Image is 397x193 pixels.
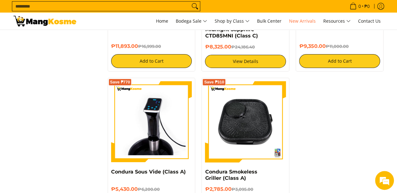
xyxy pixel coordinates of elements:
[205,14,280,39] a: Condura 8.4 Cu. Ft. Negosyo Inverter Refrigerator, Midnight Sapphire CTD85MNI (Class C)
[289,18,316,24] span: New Arrivals
[110,80,130,84] span: Save ₱770
[111,54,192,68] button: Add to Cart
[205,81,286,162] img: condura-smokeless-griller-full-view-mang-kosme
[153,13,171,30] a: Home
[323,17,351,25] span: Resources
[205,55,286,68] a: View Details
[215,17,249,25] span: Shop by Class
[299,43,380,49] h6: ₱9,350.00
[212,13,253,30] a: Shop by Class
[320,13,354,30] a: Resources
[138,44,161,49] del: ₱16,999.00
[299,54,380,68] button: Add to Cart
[13,16,76,26] img: New Arrivals: Fresh Release from The Premium Brands l Mang Kosme
[190,2,200,11] button: Search
[205,186,286,192] h6: ₱2,785.00
[231,187,253,192] del: ₱3,095.00
[205,44,286,50] h6: ₱8,325.00
[111,43,192,49] h6: ₱11,893.00
[363,4,371,9] span: ₱0
[138,187,160,192] del: ₱6,200.00
[286,13,319,30] a: New Arrivals
[111,81,192,162] img: Condura Sous Vide (Class A)
[156,18,168,24] span: Home
[176,17,207,25] span: Bodega Sale
[254,13,285,30] a: Bulk Center
[33,35,105,43] div: Chat with us now
[111,186,192,192] h6: ₱5,430.00
[3,127,120,149] textarea: Type your message and hit 'Enter'
[36,57,87,121] span: We're online!
[111,169,186,175] a: Condura Sous Vide (Class A)
[348,3,372,10] span: •
[205,169,257,181] a: Condura Smokeless Griller (Class A)
[257,18,282,24] span: Bulk Center
[231,44,255,49] del: ₱24,186.40
[357,4,362,9] span: 0
[355,13,384,30] a: Contact Us
[173,13,210,30] a: Bodega Sale
[358,18,381,24] span: Contact Us
[83,13,384,30] nav: Main Menu
[325,44,348,49] del: ₱11,000.00
[204,80,224,84] span: Save ₱310
[103,3,118,18] div: Minimize live chat window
